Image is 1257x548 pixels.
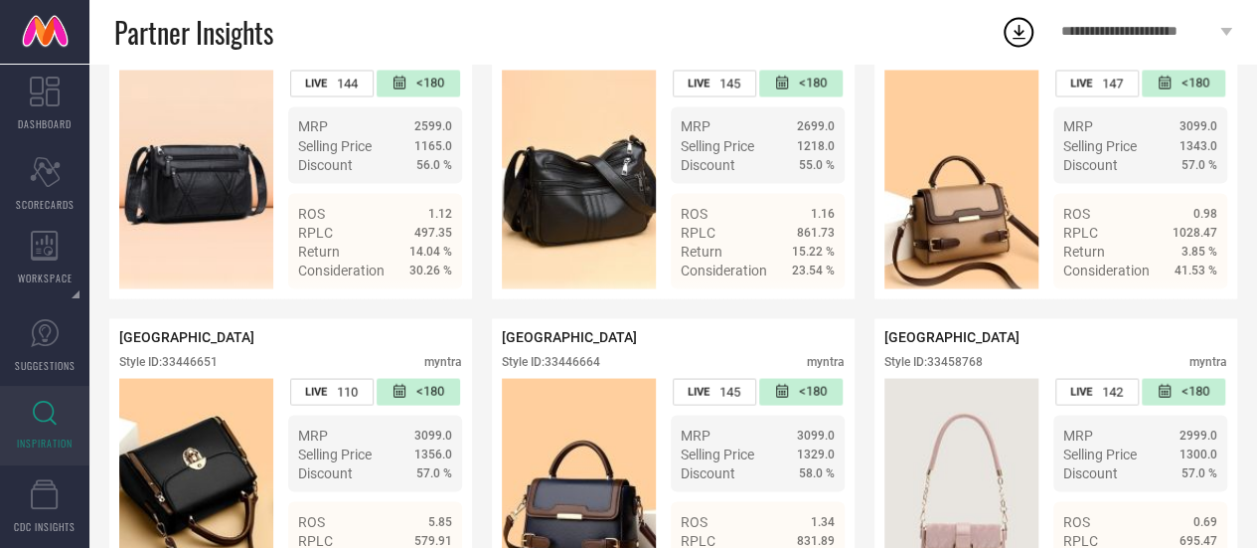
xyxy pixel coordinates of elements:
[424,354,462,368] div: myntra
[790,297,835,313] span: Details
[797,138,835,152] span: 1218.0
[1193,514,1217,528] span: 0.69
[18,116,72,131] span: DASHBOARD
[337,384,358,399] span: 110
[799,157,835,171] span: 55.0 %
[811,206,835,220] span: 1.16
[377,378,460,405] div: Number of days since the style was first listed on the platform
[681,262,767,277] span: Consideration
[298,243,340,259] span: Return
[305,385,327,398] span: LIVE
[797,428,835,442] span: 3099.0
[17,436,73,451] span: INSPIRATION
[416,157,452,171] span: 56.0 %
[770,297,835,313] a: Details
[1001,14,1036,50] div: Open download list
[1179,428,1217,442] span: 2999.0
[681,464,735,480] span: Discount
[1063,137,1137,153] span: Selling Price
[1063,446,1137,461] span: Selling Price
[1063,513,1090,529] span: ROS
[681,137,754,153] span: Selling Price
[681,427,710,443] span: MRP
[298,532,333,548] span: RPLC
[414,119,452,133] span: 2599.0
[797,533,835,547] span: 831.89
[797,225,835,239] span: 861.73
[409,263,452,276] span: 30.26 %
[1189,354,1227,368] div: myntra
[1179,447,1217,460] span: 1300.0
[1063,224,1098,240] span: RPLC
[688,77,709,90] span: LIVE
[298,427,328,443] span: MRP
[759,70,843,96] div: Number of days since the style was first listed on the platform
[502,354,600,368] div: Style ID: 33446664
[14,519,76,534] span: CDC INSIGHTS
[16,197,75,212] span: SCORECARDS
[759,378,843,405] div: Number of days since the style was first listed on the platform
[298,513,325,529] span: ROS
[502,70,656,288] img: Style preview image
[681,532,715,548] span: RPLC
[1070,385,1092,398] span: LIVE
[681,243,722,259] span: Return
[119,70,273,288] img: Style preview image
[792,263,835,276] span: 23.54 %
[290,70,374,96] div: Number of days the style has been live on the platform
[1179,119,1217,133] span: 3099.0
[414,138,452,152] span: 1165.0
[799,75,827,91] span: <180
[1179,533,1217,547] span: 695.47
[1193,206,1217,220] span: 0.98
[1181,465,1217,479] span: 57.0 %
[1181,157,1217,171] span: 57.0 %
[797,447,835,460] span: 1329.0
[1063,427,1093,443] span: MRP
[305,77,327,90] span: LIVE
[1063,205,1090,221] span: ROS
[337,76,358,91] span: 144
[1063,118,1093,134] span: MRP
[298,464,353,480] span: Discount
[681,224,715,240] span: RPLC
[673,70,756,96] div: Number of days the style has been live on the platform
[673,378,756,405] div: Number of days the style has been live on the platform
[681,156,735,172] span: Discount
[1063,156,1118,172] span: Discount
[884,328,1020,344] span: [GEOGRAPHIC_DATA]
[290,378,374,405] div: Number of days the style has been live on the platform
[502,70,656,288] div: Click to view image
[414,428,452,442] span: 3099.0
[1179,138,1217,152] span: 1343.0
[792,244,835,258] span: 15.22 %
[1102,384,1123,399] span: 142
[502,328,637,344] span: [GEOGRAPHIC_DATA]
[409,244,452,258] span: 14.04 %
[428,514,452,528] span: 5.85
[884,70,1038,288] div: Click to view image
[298,137,372,153] span: Selling Price
[1173,297,1217,313] span: Details
[681,205,707,221] span: ROS
[119,354,218,368] div: Style ID: 33446651
[1142,70,1225,96] div: Number of days since the style was first listed on the platform
[1063,262,1150,277] span: Consideration
[1102,76,1123,91] span: 147
[298,156,353,172] span: Discount
[416,75,444,91] span: <180
[407,297,452,313] span: Details
[719,76,740,91] span: 145
[681,118,710,134] span: MRP
[811,514,835,528] span: 1.34
[388,297,452,313] a: Details
[1063,464,1118,480] span: Discount
[114,12,273,53] span: Partner Insights
[884,70,1038,288] img: Style preview image
[414,225,452,239] span: 497.35
[719,384,740,399] span: 145
[681,446,754,461] span: Selling Price
[797,119,835,133] span: 2699.0
[688,385,709,398] span: LIVE
[884,354,983,368] div: Style ID: 33458768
